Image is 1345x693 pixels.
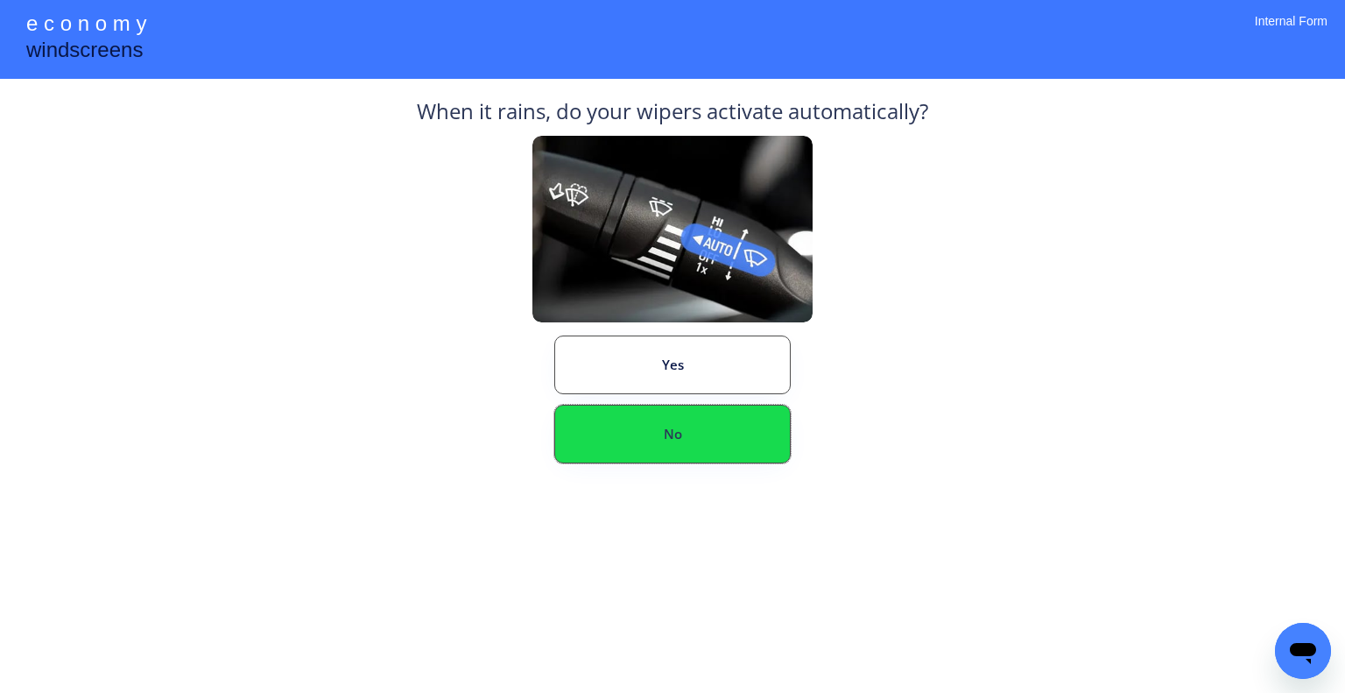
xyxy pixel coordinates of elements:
[417,96,928,136] div: When it rains, do your wipers activate automatically?
[26,35,143,69] div: windscreens
[554,405,791,463] button: No
[532,136,813,322] img: Rain%20Sensor%20Example.png
[554,336,791,394] button: Yes
[1255,13,1327,53] div: Internal Form
[26,9,146,42] div: e c o n o m y
[1275,623,1331,679] iframe: Button to launch messaging window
